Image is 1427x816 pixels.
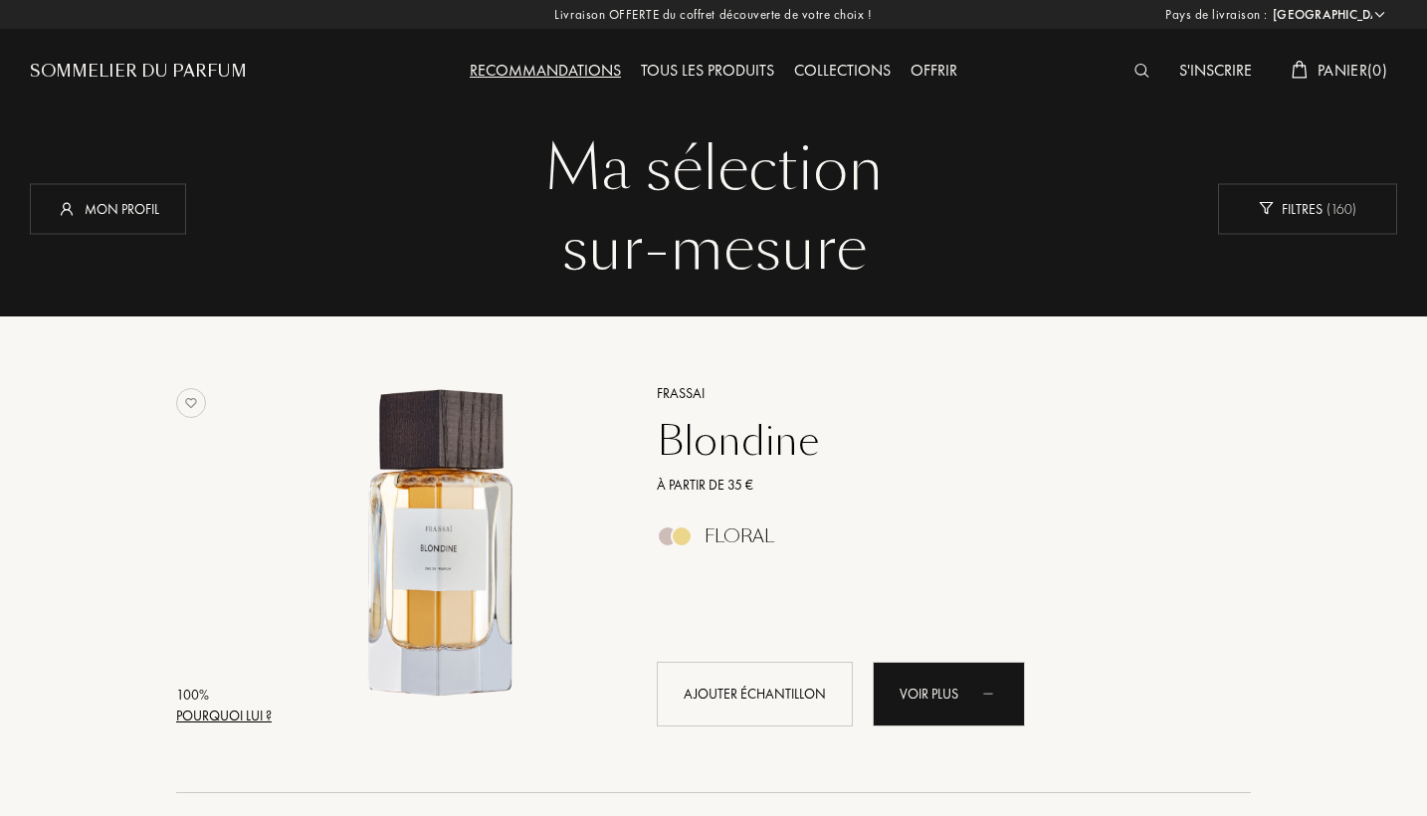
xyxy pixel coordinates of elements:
a: Tous les produits [631,60,784,81]
div: Ajouter échantillon [657,662,853,726]
a: Sommelier du Parfum [30,60,247,84]
div: Floral [705,525,774,547]
a: Collections [784,60,901,81]
div: Tous les produits [631,59,784,85]
a: S'inscrire [1169,60,1262,81]
span: Panier ( 0 ) [1318,60,1387,81]
div: Voir plus [873,662,1025,726]
a: À partir de 35 € [642,475,1222,496]
img: search_icn_white.svg [1134,64,1149,78]
span: ( 160 ) [1323,199,1356,217]
div: S'inscrire [1169,59,1262,85]
a: Recommandations [460,60,631,81]
img: cart_white.svg [1292,61,1308,79]
img: profil_icn_w.svg [57,198,77,218]
div: Mon profil [30,183,186,234]
img: no_like_p.png [176,388,206,418]
a: Frassai [642,383,1222,404]
div: Recommandations [460,59,631,85]
a: Blondine [642,417,1222,465]
a: Offrir [901,60,967,81]
div: 100 % [176,685,272,706]
span: Pays de livraison : [1165,5,1268,25]
a: Blondine Frassai [279,358,627,749]
div: Pourquoi lui ? [176,706,272,726]
a: Floral [642,531,1222,552]
div: Collections [784,59,901,85]
img: new_filter_w.svg [1259,202,1274,215]
div: Filtres [1218,183,1397,234]
div: animation [976,673,1016,713]
a: Voir plusanimation [873,662,1025,726]
div: Ma sélection [45,129,1382,209]
div: Offrir [901,59,967,85]
img: Blondine Frassai [279,380,610,712]
div: sur-mesure [45,209,1382,289]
